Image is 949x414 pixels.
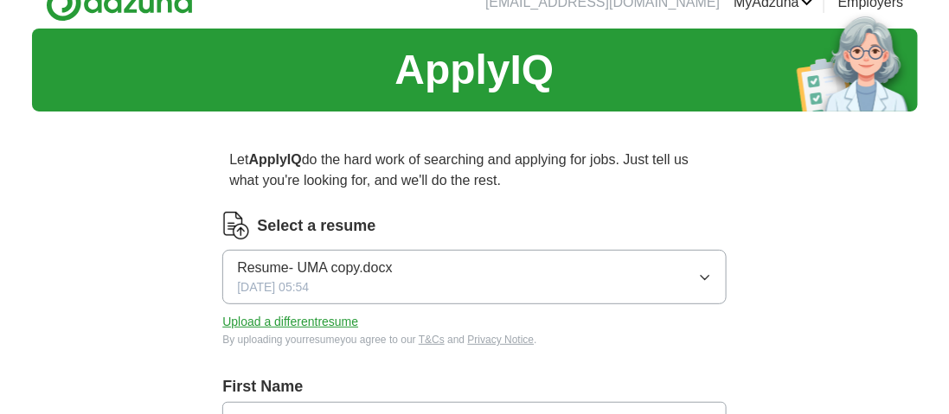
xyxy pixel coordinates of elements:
[237,278,309,296] span: [DATE] 05:54
[237,258,392,278] span: Resume- UMA copy.docx
[222,375,726,398] label: First Name
[222,250,726,304] button: Resume- UMA copy.docx[DATE] 05:54
[257,214,375,238] label: Select a resume
[394,39,554,101] h1: ApplyIQ
[468,334,535,346] a: Privacy Notice
[222,212,250,239] img: CV Icon
[222,313,358,331] button: Upload a differentresume
[222,332,726,347] div: By uploading your resume you agree to our and .
[419,334,445,346] a: T&Cs
[249,152,302,167] strong: ApplyIQ
[222,143,726,198] p: Let do the hard work of searching and applying for jobs. Just tell us what you're looking for, an...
